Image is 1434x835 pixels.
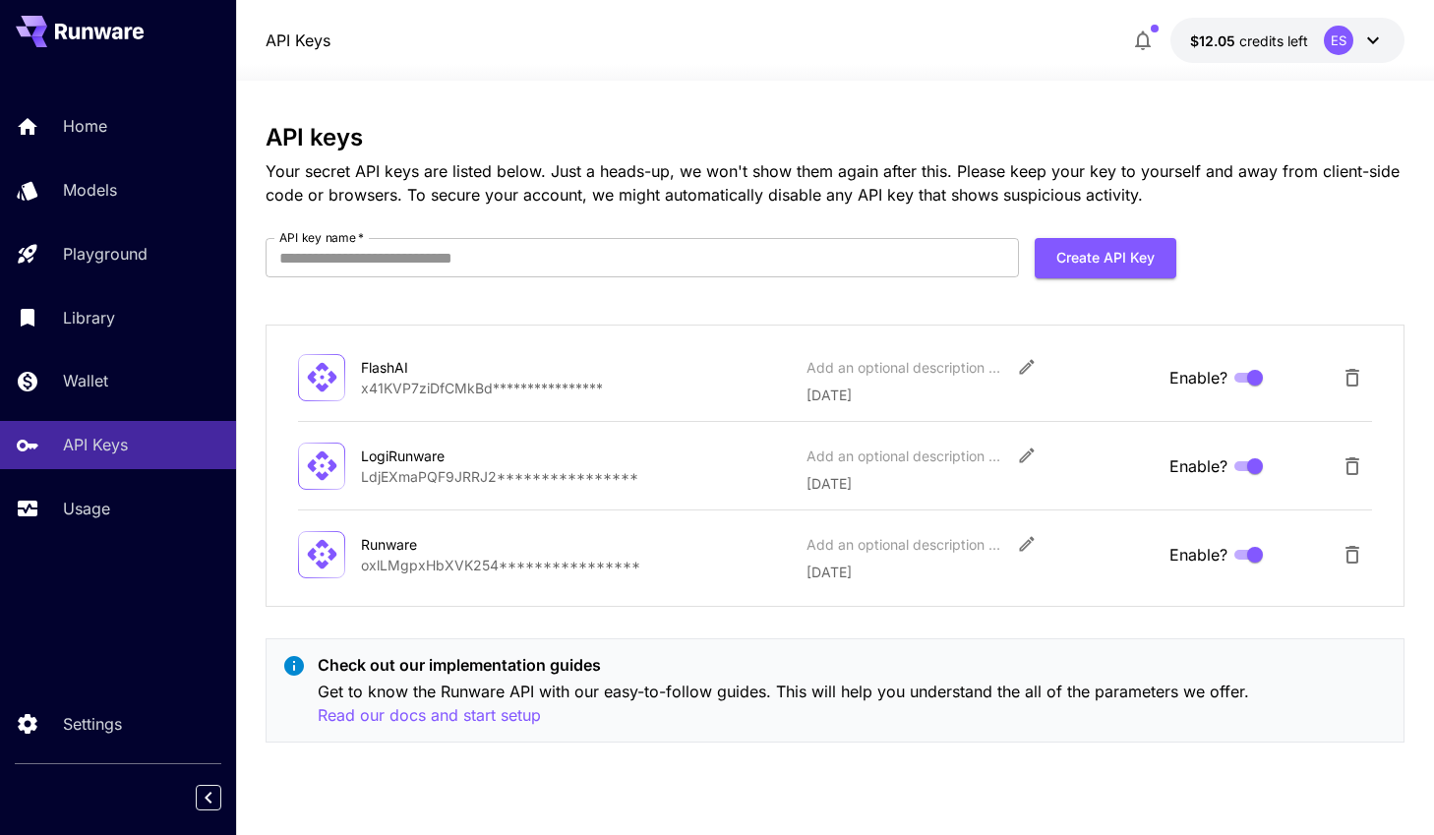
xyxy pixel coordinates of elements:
[63,242,148,266] p: Playground
[807,562,1154,582] p: [DATE]
[210,780,236,815] div: Collapse sidebar
[807,473,1154,494] p: [DATE]
[318,680,1387,728] p: Get to know the Runware API with our easy-to-follow guides. This will help you understand the all...
[807,357,1003,378] div: Add an optional description or comment
[266,124,1404,151] h3: API keys
[1324,26,1353,55] div: ES
[1190,30,1308,51] div: $12.05237
[63,712,122,736] p: Settings
[807,534,1003,555] div: Add an optional description or comment
[1333,447,1372,486] button: Delete API Key
[279,229,364,246] label: API key name
[361,357,558,378] div: FlashAI
[1190,32,1239,49] span: $12.05
[361,446,558,466] div: LogiRunware
[1170,18,1404,63] button: $12.05237ES
[1009,526,1045,562] button: Edit
[266,159,1404,207] p: Your secret API keys are listed below. Just a heads-up, we won't show them again after this. Plea...
[63,497,110,520] p: Usage
[1009,438,1045,473] button: Edit
[1035,238,1176,278] button: Create API Key
[266,29,330,52] a: API Keys
[807,385,1154,405] p: [DATE]
[1169,454,1227,478] span: Enable?
[63,178,117,202] p: Models
[266,29,330,52] nav: breadcrumb
[63,306,115,329] p: Library
[1333,535,1372,574] button: Delete API Key
[63,433,128,456] p: API Keys
[196,785,221,810] button: Collapse sidebar
[63,369,108,392] p: Wallet
[1169,543,1227,567] span: Enable?
[807,446,1003,466] div: Add an optional description or comment
[1239,32,1308,49] span: credits left
[318,703,541,728] button: Read our docs and start setup
[1169,366,1227,389] span: Enable?
[361,534,558,555] div: Runware
[63,114,107,138] p: Home
[318,653,1387,677] p: Check out our implementation guides
[1009,349,1045,385] button: Edit
[1333,358,1372,397] button: Delete API Key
